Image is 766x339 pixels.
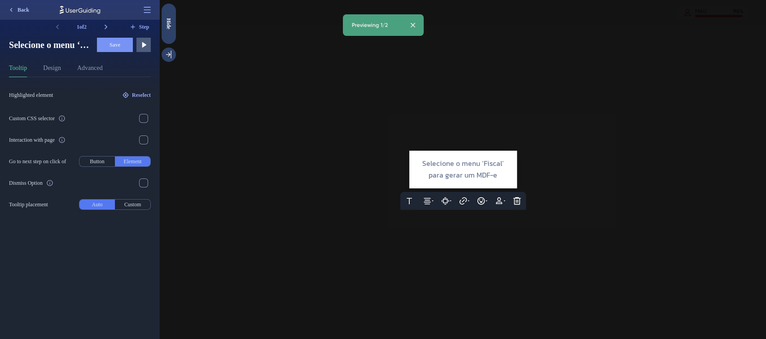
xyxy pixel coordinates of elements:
[9,39,90,51] span: Selecione o menu ‘Fiscal’ para gerar um MDF-e
[18,6,29,13] span: Back
[9,91,53,99] span: Highlighted element
[122,88,151,102] button: Reselect
[115,156,150,166] button: Element
[139,23,149,30] span: Step
[65,20,99,34] div: 1 of 2
[43,63,61,77] button: Design
[9,179,43,187] div: Dismiss Option
[9,115,55,122] div: Custom CSS selector
[269,169,337,180] span: para gerar um MDF-e
[4,3,33,17] button: Back
[9,63,27,77] button: Tooltip
[79,200,115,209] button: Auto
[97,38,133,52] button: Save
[9,158,66,165] span: Go to next step on click of
[263,158,344,169] span: Selecione o menu ‘Fiscal’
[352,22,388,29] div: Previewing 1/2
[115,200,150,209] button: Custom
[77,63,103,77] button: Advanced
[9,136,55,143] div: Interaction with page
[9,201,48,208] span: Tooltip placement
[79,156,115,166] button: Button
[132,91,151,99] span: Reselect
[109,41,120,48] span: Save
[127,20,151,34] button: Step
